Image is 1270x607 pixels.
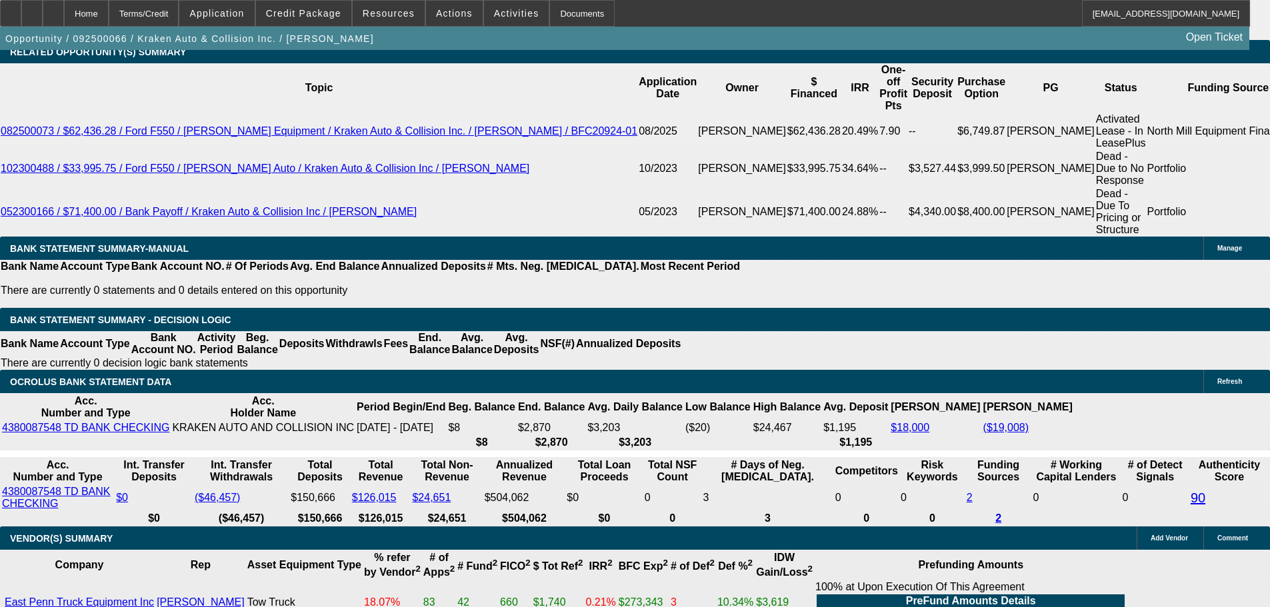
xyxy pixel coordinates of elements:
[835,512,899,525] th: 0
[194,458,289,484] th: Int. Transfer Withdrawals
[983,422,1029,433] a: ($19,008)
[225,260,289,273] th: # Of Periods
[116,492,128,503] a: $0
[900,512,965,525] th: 0
[841,63,879,113] th: IRR
[351,512,411,525] th: $126,015
[493,331,540,356] th: Avg. Deposits
[290,485,350,510] td: $150,666
[10,314,231,325] span: Bank Statement Summary - Decision Logic
[1190,458,1269,484] th: Authenticity Score
[1217,378,1242,385] span: Refresh
[808,564,813,574] sup: 2
[966,458,1031,484] th: Funding Sources
[1,125,637,137] a: 082500073 / $62,436.28 / Ford F550 / [PERSON_NAME] Equipment / Kraken Auto & Collision Inc. / [PE...
[587,436,683,449] th: $3,203
[1,206,417,217] a: 052300166 / $71,400.00 / Bank Payoff / Kraken Auto & Collision Inc / [PERSON_NAME]
[236,331,278,356] th: Beg. Balance
[487,260,640,273] th: # Mts. Neg. [MEDICAL_DATA].
[1006,113,1095,150] td: [PERSON_NAME]
[247,559,361,570] b: Asset Equipment Type
[352,492,397,503] a: $126,015
[1,394,170,420] th: Acc. Number and Type
[539,331,575,356] th: NSF(#)
[10,533,113,544] span: VENDOR(S) SUMMARY
[411,458,482,484] th: Total Non-Revenue
[115,512,193,525] th: $0
[189,8,244,19] span: Application
[879,63,908,113] th: One-off Profit Pts
[1217,245,1242,252] span: Manage
[1151,534,1188,542] span: Add Vendor
[983,394,1073,420] th: [PERSON_NAME]
[685,421,751,434] td: ($20)
[908,113,957,150] td: --
[1006,150,1095,187] td: [PERSON_NAME]
[450,564,455,574] sup: 2
[644,458,701,484] th: Sum of the Total NSF Count and Total Overdraft Fee Count from Ocrolus
[1121,458,1188,484] th: # of Detect Signals
[409,331,451,356] th: End. Balance
[697,63,787,113] th: Owner
[566,458,643,484] th: Total Loan Proceeds
[383,331,409,356] th: Fees
[823,394,889,420] th: Avg. Deposit
[1217,534,1248,542] span: Comment
[718,560,753,572] b: Def %
[890,394,981,420] th: [PERSON_NAME]
[663,558,667,568] sup: 2
[517,421,585,434] td: $2,870
[195,492,241,503] a: ($46,457)
[702,512,833,525] th: 3
[10,243,189,254] span: BANK STATEMENT SUMMARY-MANUAL
[517,394,585,420] th: End. Balance
[131,260,225,273] th: Bank Account NO.
[638,187,697,237] td: 05/2023
[1033,492,1039,503] span: 0
[279,331,325,356] th: Deposits
[484,1,549,26] button: Activities
[835,485,899,510] td: 0
[589,560,613,572] b: IRR
[171,394,355,420] th: Acc. Holder Name
[191,559,211,570] b: Rep
[566,512,643,525] th: $0
[290,512,350,525] th: $150,666
[290,458,350,484] th: Total Deposits
[753,394,821,420] th: High Balance
[644,485,701,510] td: 0
[2,486,110,509] a: 4380087548 TD BANK CHECKING
[363,8,415,19] span: Resources
[908,150,957,187] td: $3,527.44
[756,552,813,578] b: IDW Gain/Loss
[587,394,683,420] th: Avg. Daily Balance
[697,150,787,187] td: [PERSON_NAME]
[364,552,421,578] b: % refer by Vendor
[823,436,889,449] th: $1,195
[607,558,612,568] sup: 2
[171,421,355,434] td: KRAKEN AUTO AND COLLISION INC
[906,595,1036,606] b: PreFund Amounts Details
[436,8,473,19] span: Actions
[1032,458,1120,484] th: # Working Capital Lenders
[447,394,515,420] th: Beg. Balance
[638,150,697,187] td: 10/2023
[787,113,841,150] td: $62,436.28
[748,558,753,568] sup: 2
[697,113,787,150] td: [PERSON_NAME]
[908,187,957,237] td: $4,340.00
[995,512,1001,524] a: 2
[841,187,879,237] td: 24.88%
[967,492,973,503] a: 2
[1095,113,1147,150] td: Activated Lease - In LeasePlus
[500,560,531,572] b: FICO
[957,63,1006,113] th: Purchase Option
[787,150,841,187] td: $33,995.75
[179,1,254,26] button: Application
[587,421,683,434] td: $3,203
[356,394,446,420] th: Period Begin/End
[697,187,787,237] td: [PERSON_NAME]
[289,260,381,273] th: Avg. End Balance
[1006,187,1095,237] td: [PERSON_NAME]
[702,458,833,484] th: # Days of Neg. [MEDICAL_DATA].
